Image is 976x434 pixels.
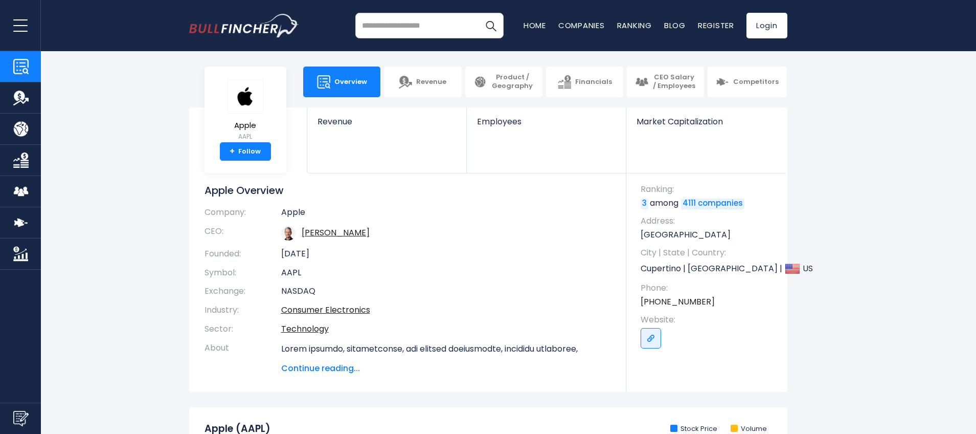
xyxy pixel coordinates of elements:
[627,67,704,97] a: CEO Salary / Employees
[641,229,777,241] p: [GEOGRAPHIC_DATA]
[189,14,299,37] img: bullfincher logo
[746,13,787,38] a: Login
[227,79,264,143] a: Apple AAPL
[281,264,611,283] td: AAPL
[281,323,329,335] a: Technology
[641,314,777,325] span: Website:
[708,67,787,97] a: Competitors
[641,199,648,209] a: 3
[491,73,534,91] span: Product / Geography
[664,20,686,31] a: Blog
[467,107,626,144] a: Employees
[281,362,611,375] span: Continue reading...
[205,184,611,197] h1: Apple Overview
[205,301,281,320] th: Industry:
[205,245,281,264] th: Founded:
[641,261,777,276] p: Cupertino | [GEOGRAPHIC_DATA] | US
[617,20,652,31] a: Ranking
[670,425,717,433] li: Stock Price
[641,328,661,349] a: Go to link
[303,67,380,97] a: Overview
[558,20,605,31] a: Companies
[281,245,611,264] td: [DATE]
[307,107,466,144] a: Revenue
[334,78,367,86] span: Overview
[641,296,715,308] a: [PHONE_NUMBER]
[731,425,767,433] li: Volume
[546,67,623,97] a: Financials
[205,339,281,375] th: About
[205,320,281,339] th: Sector:
[652,73,696,91] span: CEO Salary / Employees
[281,304,370,316] a: Consumer Electronics
[575,78,612,86] span: Financials
[478,13,504,38] button: Search
[205,207,281,222] th: Company:
[281,226,296,241] img: tim-cook.jpg
[524,20,546,31] a: Home
[681,199,744,209] a: 4111 companies
[477,117,616,126] span: Employees
[641,184,777,195] span: Ranking:
[302,227,370,238] a: ceo
[281,207,611,222] td: Apple
[228,132,263,141] small: AAPL
[416,78,446,86] span: Revenue
[384,67,461,97] a: Revenue
[637,117,776,126] span: Market Capitalization
[641,215,777,227] span: Address:
[626,107,786,144] a: Market Capitalization
[220,142,271,161] a: +Follow
[465,67,542,97] a: Product / Geography
[228,121,263,130] span: Apple
[733,78,779,86] span: Competitors
[205,282,281,301] th: Exchange:
[205,264,281,283] th: Symbol:
[189,14,299,37] a: Go to homepage
[230,147,235,156] strong: +
[641,247,777,258] span: City | State | Country:
[698,20,734,31] a: Register
[317,117,456,126] span: Revenue
[641,283,777,294] span: Phone:
[205,222,281,245] th: CEO:
[641,198,777,209] p: among
[281,282,611,301] td: NASDAQ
